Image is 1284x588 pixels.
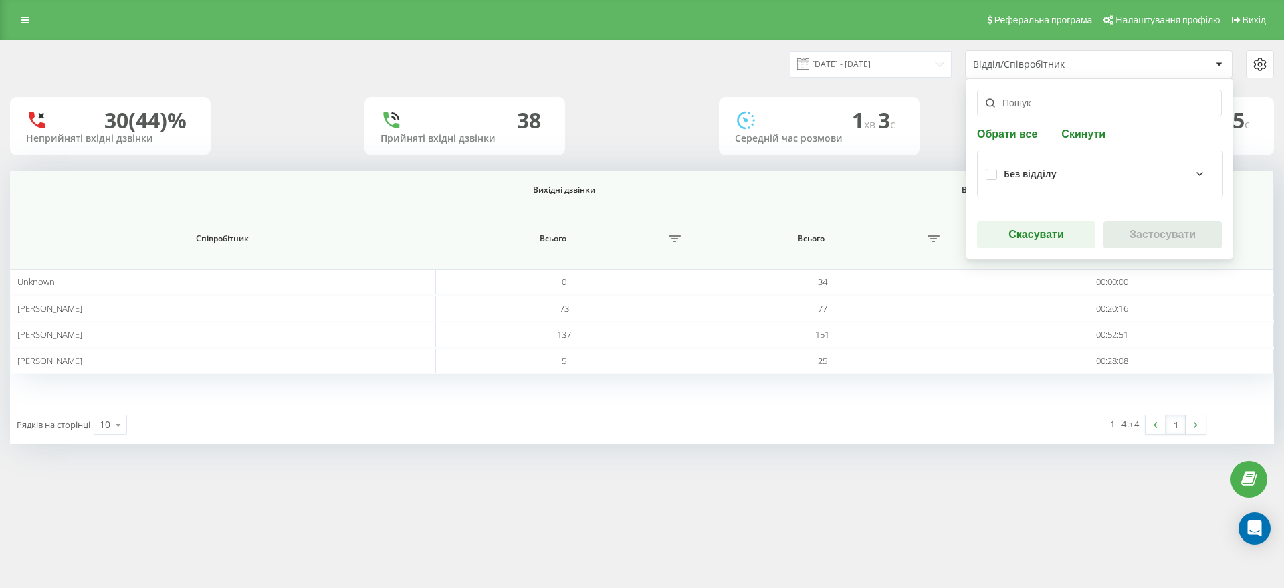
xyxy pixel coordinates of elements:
[1166,415,1186,434] a: 1
[818,302,827,314] span: 77
[890,117,895,132] span: c
[977,90,1222,116] input: Пошук
[17,302,82,314] span: [PERSON_NAME]
[100,418,110,431] div: 10
[455,185,674,195] span: Вихідні дзвінки
[952,269,1274,295] td: 00:00:00
[994,15,1093,25] span: Реферальна програма
[1057,127,1109,140] button: Скинути
[562,276,566,288] span: 0
[852,106,878,134] span: 1
[977,221,1095,248] button: Скасувати
[878,106,895,134] span: 3
[701,233,921,244] span: Всього
[1245,117,1250,132] span: c
[864,117,878,132] span: хв
[1243,15,1266,25] span: Вихід
[17,419,90,431] span: Рядків на сторінці
[104,108,187,133] div: 30 (44)%
[952,322,1274,348] td: 00:52:51
[17,276,55,288] span: Unknown
[1239,512,1271,545] div: Open Intercom Messenger
[815,328,829,340] span: 151
[557,328,571,340] span: 137
[952,348,1274,374] td: 00:28:08
[818,355,827,367] span: 25
[1004,169,1057,180] div: Без відділу
[17,355,82,367] span: [PERSON_NAME]
[17,328,82,340] span: [PERSON_NAME]
[443,233,663,244] span: Всього
[562,355,566,367] span: 5
[973,59,1133,70] div: Відділ/Співробітник
[977,127,1041,140] button: Обрати все
[560,302,569,314] span: 73
[26,133,195,144] div: Неприйняті вхідні дзвінки
[1110,417,1139,431] div: 1 - 4 з 4
[818,276,827,288] span: 34
[381,133,549,144] div: Прийняті вхідні дзвінки
[735,133,903,144] div: Середній час розмови
[1115,15,1220,25] span: Налаштування профілю
[728,185,1238,195] span: Всі дзвінки
[517,108,541,133] div: 38
[37,233,408,244] span: Співробітник
[1103,221,1222,248] button: Застосувати
[952,295,1274,321] td: 00:20:16
[1220,106,1250,134] span: 15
